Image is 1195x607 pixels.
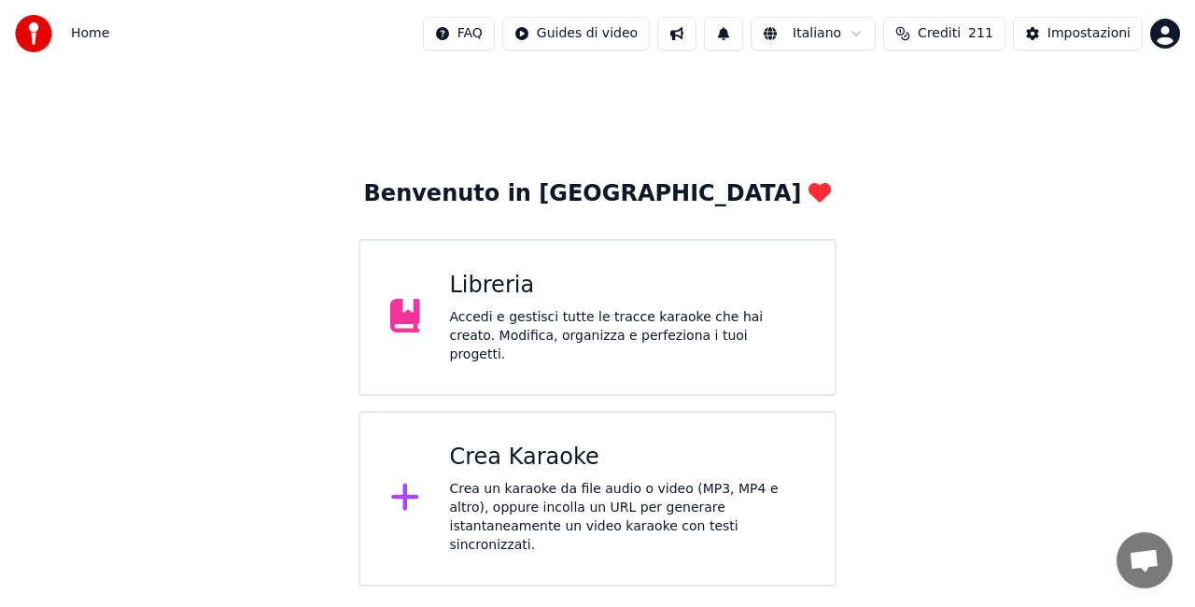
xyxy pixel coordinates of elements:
[423,17,495,50] button: FAQ
[450,443,806,473] div: Crea Karaoke
[71,24,109,43] span: Home
[968,24,993,43] span: 211
[1047,24,1131,43] div: Impostazioni
[1117,532,1173,588] div: Aprire la chat
[450,480,806,555] div: Crea un karaoke da file audio o video (MP3, MP4 e altro), oppure incolla un URL per generare ista...
[71,24,109,43] nav: breadcrumb
[918,24,961,43] span: Crediti
[883,17,1005,50] button: Crediti211
[364,179,832,209] div: Benvenuto in [GEOGRAPHIC_DATA]
[502,17,650,50] button: Guides di video
[450,308,806,364] div: Accedi e gestisci tutte le tracce karaoke che hai creato. Modifica, organizza e perfeziona i tuoi...
[15,15,52,52] img: youka
[1013,17,1143,50] button: Impostazioni
[450,271,806,301] div: Libreria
